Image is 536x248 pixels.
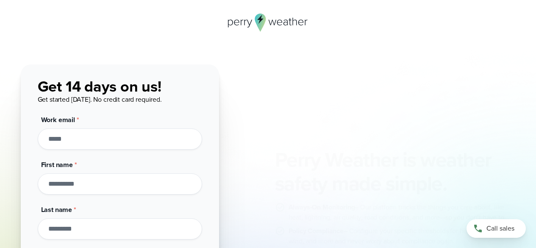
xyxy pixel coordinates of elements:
[41,115,75,125] span: Work email
[41,160,73,170] span: First name
[41,205,72,215] span: Last name
[467,219,526,238] a: Call sales
[38,75,161,98] span: Get 14 days on us!
[486,223,514,234] span: Call sales
[38,95,162,104] span: Get started [DATE]. No credit card required.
